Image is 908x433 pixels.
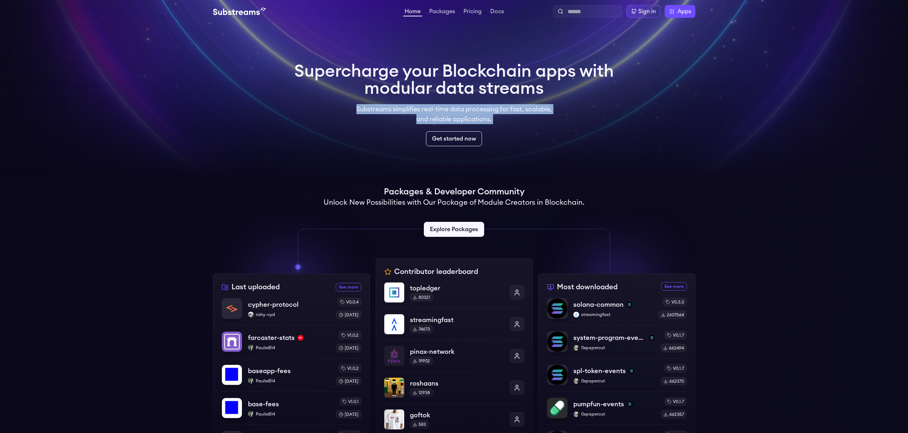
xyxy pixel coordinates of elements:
div: 74673 [410,325,433,333]
img: solana [649,335,655,341]
p: pumpfun-events [573,399,624,409]
a: spl-token-eventsspl-token-eventssolana0xpapercut0xpapercutv0.1.7662370 [547,358,687,391]
img: optimism [298,335,303,341]
p: pinax-network [410,347,504,357]
a: pumpfun-eventspumpfun-eventssolana0xpapercut0xpapercutv0.1.7662357 [547,391,687,424]
img: system-program-events [547,332,567,352]
p: rixhy-cyd [248,312,330,317]
a: baseapp-feesbaseapp-feesPaulieB14PaulieB14v1.0.2[DATE] [222,358,361,391]
div: v0.1.7 [664,397,687,406]
p: baseapp-fees [248,366,291,376]
p: 0xpapercut [573,345,655,351]
div: 12938 [410,388,433,397]
img: roshaans [384,378,404,398]
div: [DATE] [336,344,361,352]
p: streamingfast [410,315,504,325]
p: solana-common [573,300,624,310]
p: spl-token-events [573,366,626,376]
a: streamingfaststreamingfast74673 [384,308,524,340]
img: farcaster-stats [222,332,242,352]
span: Apps [678,7,691,16]
p: 0xpapercut [573,378,655,384]
div: 583 [410,420,429,429]
a: Get started now [426,131,482,146]
img: PaulieB14 [248,345,254,351]
a: topledgertopledger80321 [384,282,524,308]
div: [DATE] [336,311,361,319]
h1: Supercharge your Blockchain apps with modular data streams [294,63,614,97]
div: v1.0.2 [339,364,361,373]
div: 80321 [410,293,433,302]
img: 0xpapercut [573,378,579,384]
img: topledger [384,282,404,302]
img: cypher-protocol [222,299,242,319]
div: v1.0.2 [339,331,361,340]
a: system-program-eventssystem-program-eventssolana0xpapercut0xpapercutv0.1.7662494 [547,325,687,358]
a: base-feesbase-feesPaulieB14PaulieB14v1.0.1[DATE] [222,391,361,424]
img: spl-token-events [547,365,567,385]
img: streamingfast [384,314,404,334]
p: topledger [410,283,504,293]
a: Packages [428,9,456,16]
div: 662357 [661,410,687,419]
h2: Unlock New Possibilities with Our Package of Module Creators in Blockchain. [324,198,584,208]
div: v0.3.3 [663,298,687,306]
a: Home [403,9,422,16]
a: Pricing [462,9,483,16]
div: 2607564 [658,311,687,319]
p: goftok [410,410,504,420]
a: farcaster-statsfarcaster-statsoptimismPaulieB14PaulieB14v1.0.2[DATE] [222,325,361,358]
img: PaulieB14 [248,378,254,384]
p: PaulieB14 [248,378,330,384]
img: 0xpapercut [573,411,579,417]
img: rixhy-cyd [248,312,254,317]
h1: Packages & Developer Community [384,186,524,198]
p: roshaans [410,378,504,388]
img: baseapp-fees [222,365,242,385]
p: base-fees [248,399,279,409]
div: Sign in [638,7,656,16]
a: See more recently uploaded packages [336,283,361,291]
p: PaulieB14 [248,411,330,417]
a: Sign in [627,5,660,18]
p: PaulieB14 [248,345,330,351]
div: [DATE] [336,410,361,419]
p: 0xpapercut [573,411,655,417]
p: streamingfast [573,312,653,317]
img: PaulieB14 [248,411,254,417]
p: system-program-events [573,333,646,343]
a: Explore Packages [424,222,484,237]
img: solana-common [547,299,567,319]
img: pumpfun-events [547,398,567,418]
p: farcaster-stats [248,333,295,343]
div: 19902 [410,357,433,365]
a: Docs [489,9,505,16]
img: base-fees [222,398,242,418]
a: solana-commonsolana-commonsolanastreamingfaststreamingfastv0.3.32607564 [547,298,687,325]
img: pinax-network [384,346,404,366]
img: solana [627,401,633,407]
img: solana [627,302,632,307]
div: v0.1.7 [664,331,687,340]
img: Substream's logo [213,7,266,16]
div: v0.1.7 [664,364,687,373]
a: See more most downloaded packages [661,282,687,291]
div: v0.0.4 [338,298,361,306]
a: pinax-networkpinax-network19902 [384,340,524,372]
img: goftok [384,409,404,429]
img: streamingfast [573,312,579,317]
div: v1.0.1 [340,397,361,406]
p: cypher-protocol [248,300,299,310]
img: solana [629,368,634,374]
img: 0xpapercut [573,345,579,351]
div: [DATE] [336,377,361,386]
a: roshaansroshaans12938 [384,372,524,403]
div: 662370 [661,377,687,386]
div: 662494 [660,344,687,352]
a: cypher-protocolcypher-protocolrixhy-cydrixhy-cydv0.0.4[DATE] [222,298,361,325]
p: Substreams simplifies real-time data processing for fast, scalable, and reliable applications. [351,104,557,124]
